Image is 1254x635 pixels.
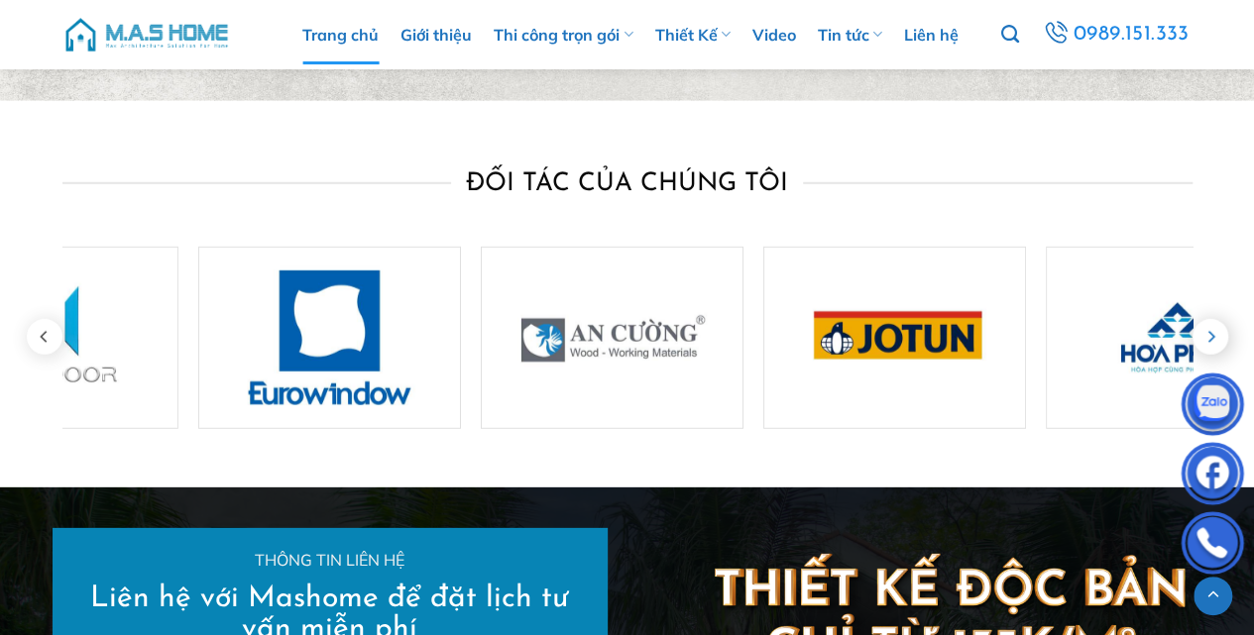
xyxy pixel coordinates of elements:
[494,5,632,64] a: Thi công trọn gói
[1000,14,1018,55] a: Tìm kiếm
[1038,17,1195,53] a: 0989.151.333
[1193,317,1228,358] button: Next
[763,247,1026,429] img: Trang chủ 102
[1183,447,1242,506] img: Facebook
[466,167,788,200] span: Đối tác của chúng tôi
[1183,516,1242,576] img: Phone
[62,5,231,64] img: M.A.S HOME – Tổng Thầu Thiết Kế Và Xây Nhà Trọn Gói
[198,247,461,429] img: Trang chủ 100
[481,247,743,429] img: Trang chủ 101
[1183,377,1242,437] img: Zalo
[818,5,882,64] a: Tin tức
[1072,18,1192,53] span: 0989.151.333
[81,548,577,574] p: Thông tin liên hệ
[400,5,472,64] a: Giới thiệu
[302,5,379,64] a: Trang chủ
[1194,577,1232,615] a: Lên đầu trang
[904,5,959,64] a: Liên hệ
[752,5,796,64] a: Video
[27,317,62,358] button: Previous
[654,5,730,64] a: Thiết Kế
